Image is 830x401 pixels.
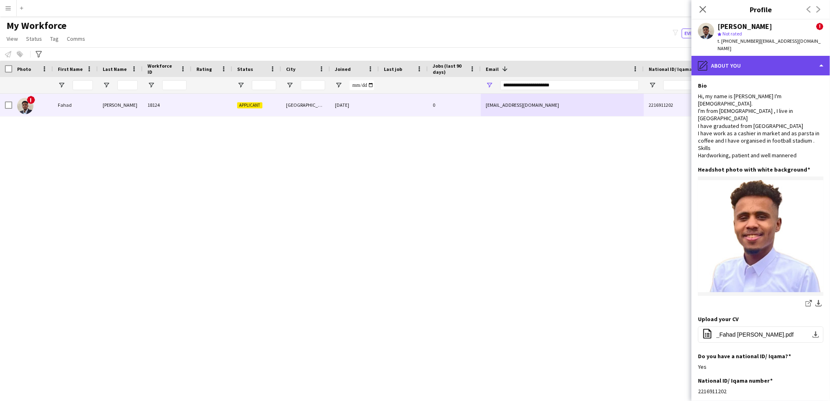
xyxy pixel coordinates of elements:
[27,96,35,104] span: !
[148,82,155,89] button: Open Filter Menu
[486,82,493,89] button: Open Filter Menu
[301,80,325,90] input: City Filter Input
[237,102,262,108] span: Applicant
[682,29,722,38] button: Everyone8,118
[7,35,18,42] span: View
[698,82,707,89] h3: Bio
[691,56,830,75] div: About you
[718,38,821,51] span: | [EMAIL_ADDRESS][DOMAIN_NAME]
[196,66,212,72] span: Rating
[17,66,31,72] span: Photo
[73,80,93,90] input: First Name Filter Input
[698,388,823,395] div: 2216911202
[350,80,374,90] input: Joined Filter Input
[698,326,823,343] button: _Fahad [PERSON_NAME].pdf
[3,33,21,44] a: View
[162,80,187,90] input: Workforce ID Filter Input
[500,80,639,90] input: Email Filter Input
[649,82,656,89] button: Open Filter Menu
[64,33,88,44] a: Comms
[58,66,83,72] span: First Name
[237,82,244,89] button: Open Filter Menu
[486,66,499,72] span: Email
[286,82,293,89] button: Open Filter Menu
[26,35,42,42] span: Status
[698,315,739,323] h3: Upload your CV
[663,80,720,90] input: National ID/ Iqama number Filter Input
[103,82,110,89] button: Open Filter Menu
[252,80,276,90] input: Status Filter Input
[148,63,177,75] span: Workforce ID
[718,38,760,44] span: t. [PHONE_NUMBER]
[281,94,330,116] div: [GEOGRAPHIC_DATA]
[698,166,810,173] h3: Headshot photo with white background
[67,35,85,42] span: Comms
[481,94,644,116] div: [EMAIL_ADDRESS][DOMAIN_NAME]
[50,35,59,42] span: Tag
[698,93,823,159] div: Hi, my name is [PERSON_NAME] I'm [DEMOGRAPHIC_DATA]. I'm from [DEMOGRAPHIC_DATA] , I live in [GEO...
[7,20,66,32] span: My Workforce
[718,23,772,30] div: [PERSON_NAME]
[34,49,44,59] app-action-btn: Advanced filters
[98,94,143,116] div: [PERSON_NAME]
[698,377,773,384] h3: National ID/ Iqama number
[691,4,830,15] h3: Profile
[335,82,342,89] button: Open Filter Menu
[816,23,823,30] span: !
[47,33,62,44] a: Tag
[649,66,710,72] span: National ID/ Iqama number
[716,331,794,338] span: _Fahad [PERSON_NAME].pdf
[433,63,466,75] span: Jobs (last 90 days)
[23,33,45,44] a: Status
[58,82,65,89] button: Open Filter Menu
[143,94,192,116] div: 18124
[103,66,127,72] span: Last Name
[286,66,295,72] span: City
[649,102,673,108] span: 2216911202
[17,98,33,114] img: Fahad Jaber
[428,94,481,116] div: 0
[237,66,253,72] span: Status
[117,80,138,90] input: Last Name Filter Input
[698,363,823,370] div: Yes
[330,94,379,116] div: [DATE]
[698,180,823,292] img: IMG_5818.jpeg
[335,66,351,72] span: Joined
[722,31,742,37] span: Not rated
[384,66,402,72] span: Last job
[53,94,98,116] div: Fahad
[698,353,791,360] h3: Do you have a national ID/ Iqama?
